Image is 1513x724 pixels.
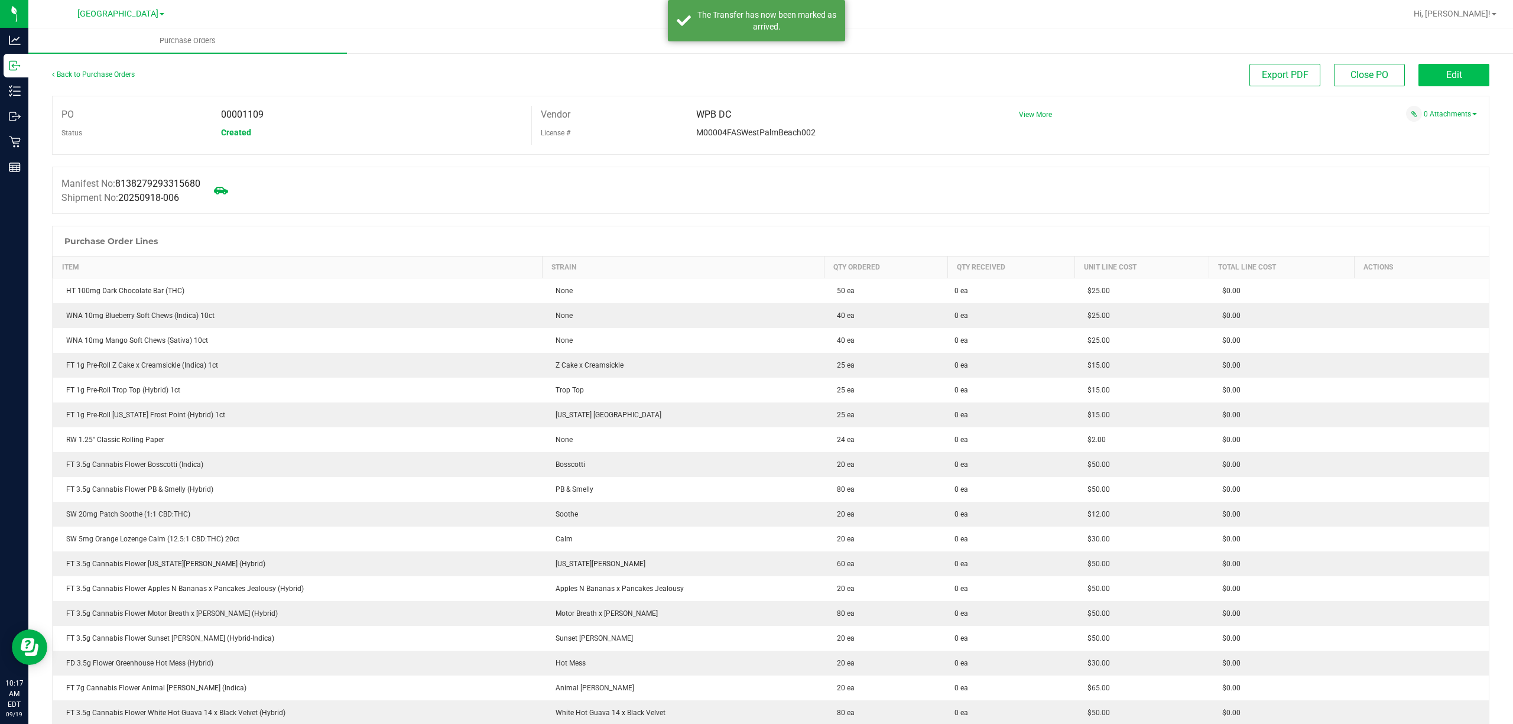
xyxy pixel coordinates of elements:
span: $0.00 [1216,560,1241,568]
th: Qty Received [947,257,1074,278]
span: $0.00 [1216,659,1241,667]
span: Motor Breath x [PERSON_NAME] [550,609,658,618]
div: FT 1g Pre-Roll [US_STATE] Frost Point (Hybrid) 1ct [60,410,535,420]
span: $50.00 [1082,609,1110,618]
span: $25.00 [1082,287,1110,295]
span: 0 ea [954,559,968,569]
span: $0.00 [1216,287,1241,295]
span: Bosscotti [550,460,585,469]
label: Vendor [541,106,570,124]
iframe: Resource center [12,629,47,665]
span: 80 ea [831,709,855,717]
span: 20 ea [831,535,855,543]
span: 25 ea [831,411,855,419]
a: 0 Attachments [1424,110,1477,118]
div: SW 5mg Orange Lozenge Calm (12.5:1 CBD:THC) 20ct [60,534,535,544]
span: 0 ea [954,434,968,445]
span: $0.00 [1216,336,1241,345]
th: Total Line Cost [1209,257,1354,278]
span: $50.00 [1082,634,1110,642]
span: None [550,287,573,295]
span: 0 ea [954,360,968,371]
span: 0 ea [954,683,968,693]
span: $0.00 [1216,436,1241,444]
span: 20 ea [831,684,855,692]
span: Animal [PERSON_NAME] [550,684,634,692]
h1: Purchase Order Lines [64,236,158,246]
span: $50.00 [1082,585,1110,593]
span: $15.00 [1082,411,1110,419]
span: Hot Mess [550,659,586,667]
span: 20 ea [831,659,855,667]
span: Calm [550,535,573,543]
span: Export PDF [1262,69,1309,80]
th: Item [53,257,543,278]
span: 20 ea [831,585,855,593]
span: [GEOGRAPHIC_DATA] [77,9,158,19]
span: $65.00 [1082,684,1110,692]
div: FT 7g Cannabis Flower Animal [PERSON_NAME] (Indica) [60,683,535,693]
span: 40 ea [831,336,855,345]
span: [US_STATE] [GEOGRAPHIC_DATA] [550,411,661,419]
span: $25.00 [1082,336,1110,345]
span: $0.00 [1216,361,1241,369]
inline-svg: Retail [9,136,21,148]
span: 20250918-006 [118,192,179,203]
div: HT 100mg Dark Chocolate Bar (THC) [60,285,535,296]
span: 0 ea [954,608,968,619]
span: $30.00 [1082,659,1110,667]
span: View More [1019,111,1052,119]
span: Trop Top [550,386,584,394]
span: 0 ea [954,658,968,668]
span: $0.00 [1216,460,1241,469]
div: FT 1g Pre-Roll Trop Top (Hybrid) 1ct [60,385,535,395]
div: WNA 10mg Mango Soft Chews (Sativa) 10ct [60,335,535,346]
th: Actions [1354,257,1489,278]
span: $0.00 [1216,485,1241,494]
p: 09/19 [5,710,23,719]
inline-svg: Inventory [9,85,21,97]
label: Shipment No: [61,191,179,205]
span: M00004FASWestPalmBeach002 [696,128,816,137]
div: FT 3.5g Cannabis Flower Apples N Bananas x Pancakes Jealousy (Hybrid) [60,583,535,594]
div: FT 3.5g Cannabis Flower White Hot Guava 14 x Black Velvet (Hybrid) [60,707,535,718]
span: 00001109 [221,109,264,120]
div: FD 3.5g Flower Greenhouse Hot Mess (Hybrid) [60,658,535,668]
span: $0.00 [1216,386,1241,394]
th: Unit Line Cost [1074,257,1209,278]
span: $15.00 [1082,386,1110,394]
inline-svg: Analytics [9,34,21,46]
span: PB & Smelly [550,485,593,494]
button: Close PO [1334,64,1405,86]
span: Close PO [1350,69,1388,80]
span: $15.00 [1082,361,1110,369]
span: 8138279293315680 [115,178,200,189]
inline-svg: Outbound [9,111,21,122]
span: $0.00 [1216,684,1241,692]
div: FT 3.5g Cannabis Flower Bosscotti (Indica) [60,459,535,470]
div: The Transfer has now been marked as arrived. [697,9,836,33]
div: SW 20mg Patch Soothe (1:1 CBD:THC) [60,509,535,520]
span: 80 ea [831,609,855,618]
span: None [550,436,573,444]
span: 80 ea [831,485,855,494]
span: Sunset [PERSON_NAME] [550,634,633,642]
span: 0 ea [954,707,968,718]
span: $50.00 [1082,485,1110,494]
span: $2.00 [1082,436,1106,444]
span: 0 ea [954,509,968,520]
span: Attach a document [1406,106,1422,122]
span: 50 ea [831,287,855,295]
span: 20 ea [831,510,855,518]
span: $0.00 [1216,709,1241,717]
span: 25 ea [831,386,855,394]
div: FT 3.5g Cannabis Flower [US_STATE][PERSON_NAME] (Hybrid) [60,559,535,569]
span: Mark as not Arrived [209,178,233,202]
span: $25.00 [1082,311,1110,320]
span: Created [221,128,251,137]
th: Strain [543,257,824,278]
span: None [550,336,573,345]
span: Apples N Bananas x Pancakes Jealousy [550,585,684,593]
span: [US_STATE][PERSON_NAME] [550,560,645,568]
span: Purchase Orders [144,35,232,46]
